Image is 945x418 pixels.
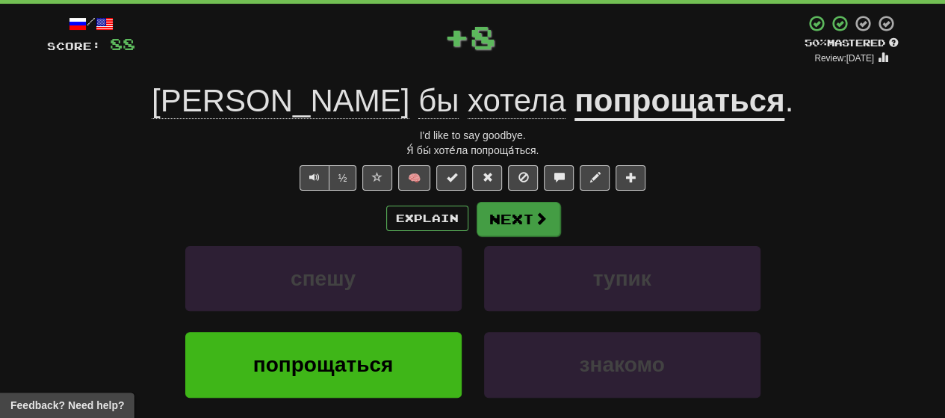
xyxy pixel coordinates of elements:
button: спешу [185,246,462,311]
button: тупик [484,246,760,311]
div: Text-to-speech controls [297,165,357,191]
span: [PERSON_NAME] [152,83,409,119]
button: Edit sentence (alt+d) [580,165,610,191]
span: спешу [291,267,356,290]
button: знакомо [484,332,760,397]
button: Next [477,202,560,236]
button: Favorite sentence (alt+f) [362,165,392,191]
button: 🧠 [398,165,430,191]
button: Add to collection (alt+a) [616,165,645,191]
span: Open feedback widget [10,398,124,413]
button: Explain [386,206,468,231]
button: ½ [329,165,357,191]
div: Mastered [805,37,899,50]
span: + [444,14,470,59]
button: Ignore sentence (alt+i) [508,165,538,191]
span: 8 [470,18,496,55]
span: 50 % [805,37,827,49]
button: Play sentence audio (ctl+space) [300,165,329,191]
button: Discuss sentence (alt+u) [544,165,574,191]
u: попрощаться [574,83,784,121]
div: I'd like to say goodbye. [47,128,899,143]
span: 88 [110,34,135,53]
div: Я́ бы́ хоте́ла попроща́ться. [47,143,899,158]
span: знакомо [579,353,664,376]
button: Reset to 0% Mastered (alt+r) [472,165,502,191]
span: попрощаться [253,353,394,376]
span: Score: [47,40,101,52]
div: / [47,14,135,33]
span: тупик [592,267,651,290]
span: . [784,83,793,118]
button: попрощаться [185,332,462,397]
span: бы [418,83,459,119]
button: Set this sentence to 100% Mastered (alt+m) [436,165,466,191]
span: хотела [468,83,566,119]
small: Review: [DATE] [814,53,874,64]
